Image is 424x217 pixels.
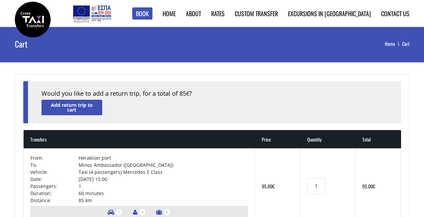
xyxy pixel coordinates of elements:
td: Duration: [30,190,79,197]
a: Excursions in [GEOGRAPHIC_DATA] [288,9,371,18]
td: [DATE] 15:00 [79,176,248,183]
td: Date: [30,176,79,183]
td: Taxi (4 passengers) Mercedes E Class [79,168,248,176]
a: Contact us [381,9,409,18]
td: To: [30,161,79,168]
td: Heraklion port [79,154,248,161]
div: Would you like to add a return trip, for a total of 85 ? [41,89,388,98]
a: Home [163,9,176,18]
bdi: 95,00 [362,183,375,190]
span: 4 [139,208,146,216]
h1: Cart [15,27,148,61]
td: From: [30,154,79,161]
a: Add return trip to cart [41,100,102,115]
a: Custom Transfer [235,9,278,18]
td: Passengers: [30,183,79,190]
td: 1 [79,183,248,190]
span: € [272,183,275,190]
td: 60 minutes [79,190,248,197]
th: Price [255,130,301,148]
a: Rates [211,9,225,18]
a: Home [385,40,402,47]
a: Crete Taxi Transfers | Crete Taxi Transfers Cart | Crete Taxi Transfers [15,15,51,22]
span: € [186,90,189,97]
a: About [186,9,201,18]
li: Cart [402,40,409,47]
span: 3 [163,208,171,216]
td: Minos Ambassador ([GEOGRAPHIC_DATA]) [79,161,248,168]
a: Book [132,7,152,20]
th: Transfers [24,130,255,148]
td: Distance: [30,197,79,204]
span: 1 [115,208,123,216]
bdi: 95,00 [262,183,275,190]
span: € [373,183,375,190]
img: e-bannersEUERDF180X90.jpg [72,3,112,24]
td: 85 km [79,197,248,204]
input: Transfers quantity [307,178,326,194]
img: Crete Taxi Transfers | Crete Taxi Transfers Cart | Crete Taxi Transfers [15,2,51,37]
th: Quantity [301,130,356,148]
td: Vehicle: [30,168,79,176]
th: Total [356,130,401,148]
